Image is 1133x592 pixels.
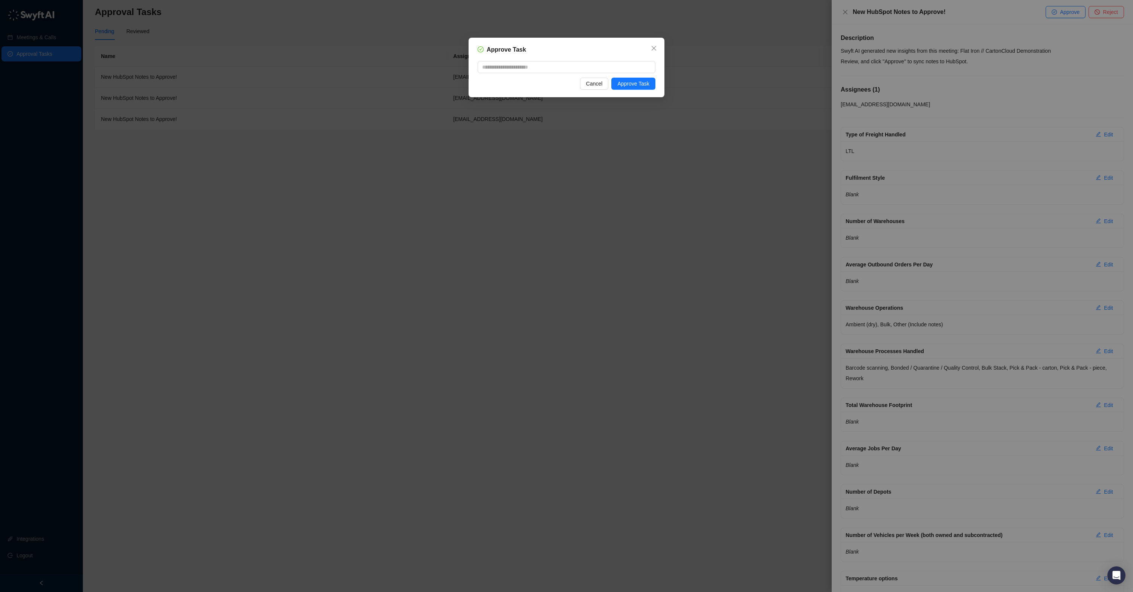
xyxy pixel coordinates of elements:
[1107,566,1125,584] div: Open Intercom Messenger
[611,78,655,90] button: Approve Task
[648,42,660,54] button: Close
[651,45,657,51] span: close
[478,46,484,52] span: check-circle
[617,80,649,88] span: Approve Task
[580,78,609,90] button: Cancel
[586,80,603,88] span: Cancel
[487,45,526,54] h5: Approve Task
